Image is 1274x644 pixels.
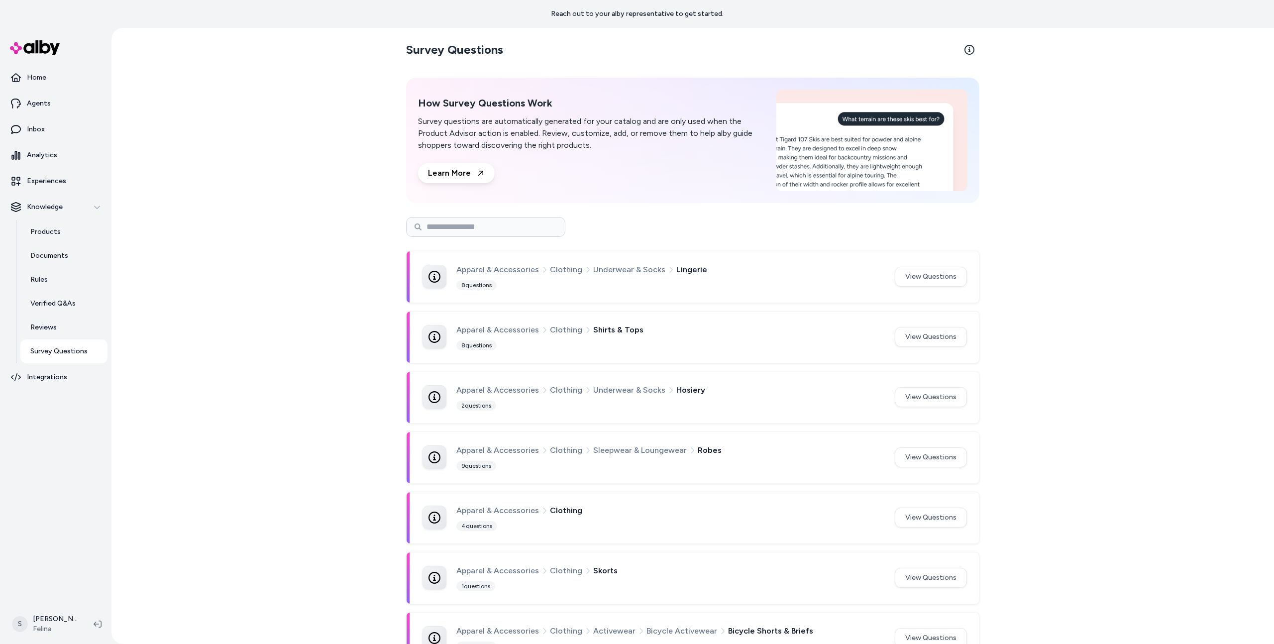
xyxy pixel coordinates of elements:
[27,99,51,108] p: Agents
[456,384,539,397] span: Apparel & Accessories
[456,521,497,531] div: 4 questions
[895,568,967,588] button: View Questions
[550,504,582,517] span: Clothing
[895,327,967,347] button: View Questions
[30,299,76,309] p: Verified Q&As
[550,444,582,457] span: Clothing
[4,117,107,141] a: Inbox
[30,346,88,356] p: Survey Questions
[456,581,495,591] div: 1 questions
[456,401,496,411] div: 2 questions
[27,176,66,186] p: Experiences
[646,625,717,638] span: Bicycle Activewear
[12,616,28,632] span: S
[4,195,107,219] button: Knowledge
[456,280,497,290] div: 8 questions
[418,163,495,183] a: Learn More
[20,244,107,268] a: Documents
[20,220,107,244] a: Products
[4,169,107,193] a: Experiences
[27,124,45,134] p: Inbox
[593,444,687,457] span: Sleepwear & Loungewear
[20,268,107,292] a: Rules
[20,339,107,363] a: Survey Questions
[20,316,107,339] a: Reviews
[895,447,967,467] button: View Questions
[728,625,813,638] span: Bicycle Shorts & Briefs
[406,42,503,58] h2: Survey Questions
[30,275,48,285] p: Rules
[456,444,539,457] span: Apparel & Accessories
[27,73,46,83] p: Home
[550,323,582,336] span: Clothing
[593,564,618,577] span: Skorts
[4,143,107,167] a: Analytics
[33,614,78,624] p: [PERSON_NAME]
[550,384,582,397] span: Clothing
[33,624,78,634] span: Felina
[4,66,107,90] a: Home
[30,322,57,332] p: Reviews
[27,150,57,160] p: Analytics
[593,263,665,276] span: Underwear & Socks
[27,202,63,212] p: Knowledge
[676,384,705,397] span: Hosiery
[456,461,496,471] div: 9 questions
[593,625,636,638] span: Activewear
[418,97,764,109] h2: How Survey Questions Work
[30,227,61,237] p: Products
[895,387,967,407] button: View Questions
[6,608,86,640] button: S[PERSON_NAME]Felina
[676,263,707,276] span: Lingerie
[551,9,724,19] p: Reach out to your alby representative to get started.
[456,323,539,336] span: Apparel & Accessories
[418,115,764,151] p: Survey questions are automatically generated for your catalog and are only used when the Product ...
[10,40,60,55] img: alby Logo
[456,340,497,350] div: 8 questions
[895,508,967,528] button: View Questions
[550,564,582,577] span: Clothing
[550,263,582,276] span: Clothing
[593,384,665,397] span: Underwear & Socks
[776,90,967,191] img: How Survey Questions Work
[456,625,539,638] span: Apparel & Accessories
[550,625,582,638] span: Clothing
[456,564,539,577] span: Apparel & Accessories
[895,267,967,287] button: View Questions
[4,92,107,115] a: Agents
[593,323,643,336] span: Shirts & Tops
[456,504,539,517] span: Apparel & Accessories
[698,444,722,457] span: Robes
[30,251,68,261] p: Documents
[456,263,539,276] span: Apparel & Accessories
[27,372,67,382] p: Integrations
[20,292,107,316] a: Verified Q&As
[4,365,107,389] a: Integrations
